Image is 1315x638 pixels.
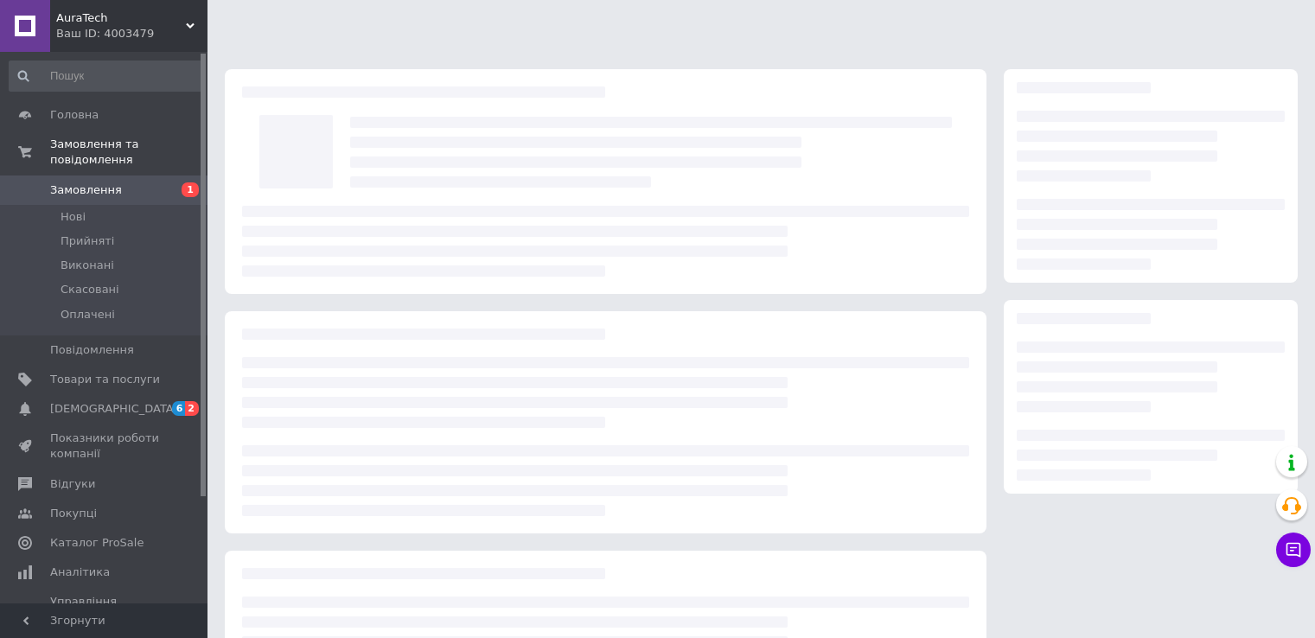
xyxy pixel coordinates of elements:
[50,182,122,198] span: Замовлення
[182,182,199,197] span: 1
[50,401,178,417] span: [DEMOGRAPHIC_DATA]
[61,233,114,249] span: Прийняті
[50,506,97,521] span: Покупці
[61,307,115,322] span: Оплачені
[61,282,119,297] span: Скасовані
[50,137,207,168] span: Замовлення та повідомлення
[50,107,99,123] span: Головна
[172,401,186,416] span: 6
[61,209,86,225] span: Нові
[50,476,95,492] span: Відгуки
[50,535,144,551] span: Каталог ProSale
[185,401,199,416] span: 2
[56,10,186,26] span: AuraTech
[50,565,110,580] span: Аналітика
[61,258,114,273] span: Виконані
[50,372,160,387] span: Товари та послуги
[50,431,160,462] span: Показники роботи компанії
[50,594,160,625] span: Управління сайтом
[56,26,207,41] div: Ваш ID: 4003479
[1276,533,1311,567] button: Чат з покупцем
[50,342,134,358] span: Повідомлення
[9,61,204,92] input: Пошук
